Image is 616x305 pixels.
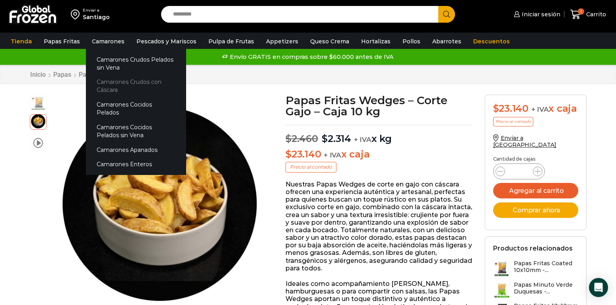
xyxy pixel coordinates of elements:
[30,71,129,78] nav: Breadcrumb
[520,10,560,18] span: Iniciar sesión
[493,202,578,218] button: Comprar ahora
[86,75,186,97] a: Camarones Crudos con Cáscara
[438,6,455,23] button: Search button
[493,103,578,115] div: x caja
[86,142,186,157] a: Camarones Apanados
[286,149,473,160] p: x caja
[531,105,549,113] span: + IVA
[493,134,557,148] a: Enviar a [GEOGRAPHIC_DATA]
[30,113,46,129] span: gajos
[469,34,514,49] a: Descuentos
[262,34,302,49] a: Appetizers
[493,282,578,299] a: Papas Minuto Verde Duquesas -...
[589,278,608,297] div: Open Intercom Messenger
[357,34,394,49] a: Hortalizas
[514,282,578,295] h3: Papas Minuto Verde Duquesas -...
[514,260,578,274] h3: Papas Fritas Coated 10x10mm -...
[324,151,341,159] span: + IVA
[286,95,473,117] h1: Papas Fritas Wedges – Corte Gajo – Caja 10 kg
[7,34,36,49] a: Tienda
[204,34,258,49] a: Pulpa de Frutas
[584,10,606,18] span: Carrito
[286,181,473,272] p: Nuestras Papas Wedges de corte en gajo con cáscara ofrecen una experiencia auténtica y artesanal,...
[354,136,371,144] span: + IVA
[322,133,328,144] span: $
[30,95,46,111] span: papas-wedges
[398,34,424,49] a: Pollos
[286,133,291,144] span: $
[512,6,560,22] a: Iniciar sesión
[40,34,84,49] a: Papas Fritas
[493,117,533,126] p: Precio al contado
[286,133,318,144] bdi: 2.460
[286,125,473,145] p: x kg
[83,8,110,13] div: Enviar a
[78,71,129,78] a: Papas Especiales
[493,183,578,198] button: Agregar al carrito
[30,71,46,78] a: Inicio
[86,97,186,120] a: Camarones Cocidos Pelados
[493,103,529,114] bdi: 23.140
[286,148,321,160] bdi: 23.140
[493,103,499,114] span: $
[86,157,186,172] a: Camarones Enteros
[286,148,291,160] span: $
[83,13,110,21] div: Santiago
[132,34,200,49] a: Pescados y Mariscos
[493,245,573,252] h2: Productos relacionados
[568,5,608,24] a: 1 Carrito
[86,52,186,75] a: Camarones Crudos Pelados sin Vena
[578,8,584,15] span: 1
[493,156,578,162] p: Cantidad de cajas
[322,133,351,144] bdi: 2.314
[428,34,465,49] a: Abarrotes
[53,71,72,78] a: Papas
[286,162,336,172] p: Precio al contado
[511,166,527,177] input: Product quantity
[306,34,353,49] a: Queso Crema
[71,8,83,21] img: address-field-icon.svg
[86,120,186,143] a: Camarones Cocidos Pelados sin Vena
[88,34,128,49] a: Camarones
[493,260,578,277] a: Papas Fritas Coated 10x10mm -...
